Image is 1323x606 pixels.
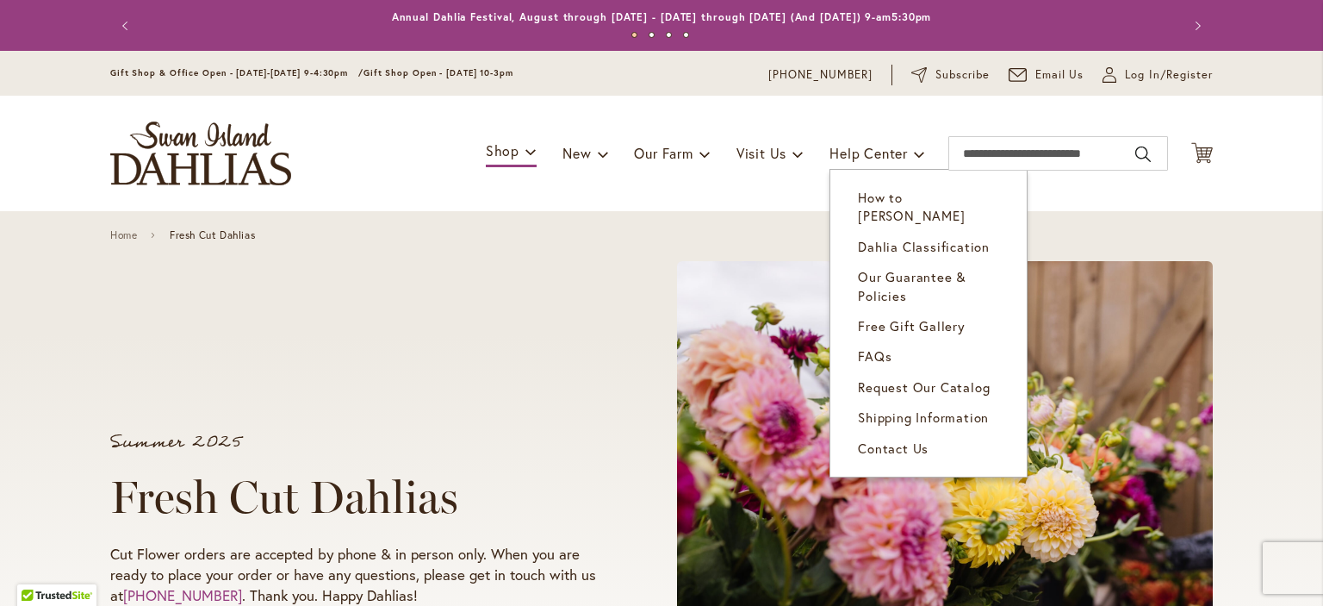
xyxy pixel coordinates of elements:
a: Subscribe [911,66,990,84]
span: Gift Shop Open - [DATE] 10-3pm [363,67,513,78]
span: Shipping Information [858,409,989,426]
span: Shop [486,141,519,159]
span: Our Guarantee & Policies [858,268,966,303]
span: Contact Us [858,440,929,457]
a: Log In/Register [1102,66,1213,84]
a: Email Us [1009,66,1084,84]
span: Our Farm [634,144,693,162]
button: 4 of 4 [683,32,689,38]
h1: Fresh Cut Dahlias [110,472,612,523]
span: How to [PERSON_NAME] [858,189,965,224]
span: Visit Us [736,144,786,162]
button: Next [1178,9,1213,43]
a: store logo [110,122,291,185]
button: 1 of 4 [631,32,637,38]
a: Annual Dahlia Festival, August through [DATE] - [DATE] through [DATE] (And [DATE]) 9-am5:30pm [392,10,932,23]
span: New [562,144,591,162]
a: [PHONE_NUMBER] [123,585,242,605]
button: 2 of 4 [649,32,655,38]
span: Dahlia Classification [858,238,990,255]
span: Free Gift Gallery [858,317,966,334]
span: FAQs [858,347,891,365]
span: Email Us [1035,66,1084,84]
button: Previous [110,9,145,43]
button: 3 of 4 [666,32,672,38]
span: Help Center [829,144,908,162]
span: Request Our Catalog [858,378,990,396]
span: Log In/Register [1125,66,1213,84]
span: Gift Shop & Office Open - [DATE]-[DATE] 9-4:30pm / [110,67,363,78]
a: Home [110,229,137,241]
span: Subscribe [935,66,990,84]
a: [PHONE_NUMBER] [768,66,873,84]
p: Summer 2025 [110,434,612,451]
span: Fresh Cut Dahlias [170,229,255,241]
